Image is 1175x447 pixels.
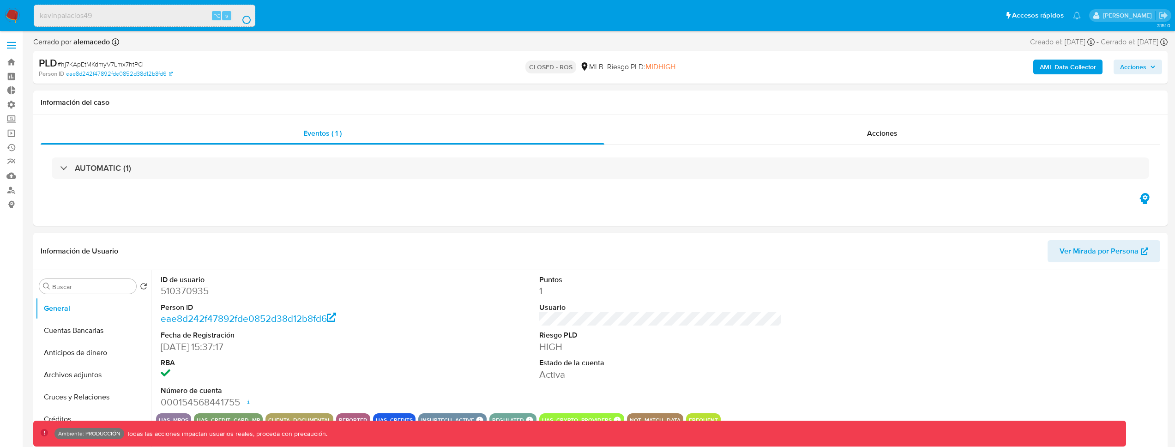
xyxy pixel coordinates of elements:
[645,61,675,72] span: MIDHIGH
[161,312,337,325] a: eae8d242f47892fde0852d38d12b8fd6
[161,302,404,313] dt: Person ID
[539,275,783,285] dt: Puntos
[161,386,404,396] dt: Número de cuenta
[41,247,118,256] h1: Información de Usuario
[36,297,151,320] button: General
[161,396,404,409] dd: 000154568441755
[539,358,783,368] dt: Estado de la cuenta
[421,418,474,422] button: insurtech_active
[52,283,133,291] input: Buscar
[75,163,131,173] h3: AUTOMATIC (1)
[52,157,1149,179] div: AUTOMATIC (1)
[339,418,368,422] button: reported
[630,418,681,422] button: not_match_data
[268,418,331,422] button: cuenta_documental
[867,128,898,139] span: Acciones
[525,60,576,73] p: CLOSED - ROS
[233,9,252,22] button: search-icon
[376,418,413,422] button: has_credits
[1040,60,1096,74] b: AML Data Collector
[539,340,783,353] dd: HIGH
[607,62,675,72] span: Riesgo PLD:
[539,302,783,313] dt: Usuario
[1073,12,1081,19] a: Notificaciones
[1158,11,1168,20] a: Salir
[1101,37,1168,47] div: Cerrado el: [DATE]
[1060,240,1139,262] span: Ver Mirada por Persona
[225,11,228,20] span: s
[124,429,327,438] p: Todas las acciones impactan usuarios reales, proceda con precaución.
[303,128,342,139] span: Eventos ( 1 )
[43,283,50,290] button: Buscar
[58,432,121,435] p: Ambiente: PRODUCCIÓN
[1103,11,1155,20] p: kevin.palacios@mercadolibre.com
[72,36,110,47] b: alemacedo
[161,330,404,340] dt: Fecha de Registración
[492,418,524,422] button: regulated
[66,70,173,78] a: eae8d242f47892fde0852d38d12b8fd6
[161,284,404,297] dd: 510370935
[33,37,110,47] span: Cerrado por
[36,408,151,430] button: Créditos
[1114,60,1162,74] button: Acciones
[39,55,57,70] b: PLD
[140,283,147,293] button: Volver al orden por defecto
[1097,37,1099,47] span: -
[689,418,718,422] button: frequent
[542,418,612,422] button: has_crypto_providers
[213,11,220,20] span: ⌥
[39,70,64,78] b: Person ID
[36,386,151,408] button: Cruces y Relaciones
[161,275,404,285] dt: ID de usuario
[1120,60,1146,74] span: Acciones
[1030,37,1095,47] div: Creado el: [DATE]
[1048,240,1160,262] button: Ver Mirada por Persona
[539,284,783,297] dd: 1
[161,358,404,368] dt: RBA
[36,364,151,386] button: Archivos adjuntos
[539,330,783,340] dt: Riesgo PLD
[161,340,404,353] dd: [DATE] 15:37:17
[36,342,151,364] button: Anticipos de dinero
[41,98,1160,107] h1: Información del caso
[57,60,144,69] span: # hj7KApEtMKdmyV7Lmx7htPCi
[580,62,603,72] div: MLB
[539,368,783,381] dd: Activa
[1033,60,1103,74] button: AML Data Collector
[159,418,188,422] button: has_mpos
[36,320,151,342] button: Cuentas Bancarias
[1012,11,1064,20] span: Accesos rápidos
[197,418,260,422] button: has_credit_card_mp
[34,10,255,22] input: Buscar usuario o caso...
